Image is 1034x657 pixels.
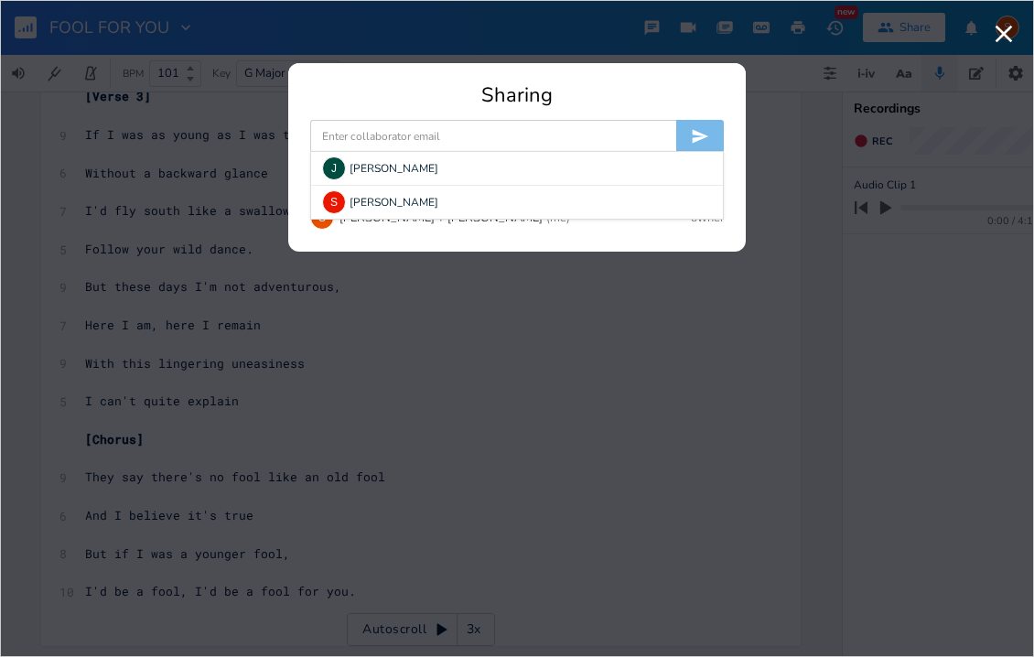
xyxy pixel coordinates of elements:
[310,120,676,153] input: Enter collaborator email
[691,212,724,224] div: owner
[322,156,346,180] div: Joe O
[311,152,723,185] div: [PERSON_NAME]
[311,186,723,219] div: [PERSON_NAME]
[322,190,346,214] div: Spike Lancaster
[339,212,543,224] div: [PERSON_NAME] + [PERSON_NAME]
[676,120,724,153] button: Invite
[310,85,724,105] div: Sharing
[546,212,570,224] div: (me)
